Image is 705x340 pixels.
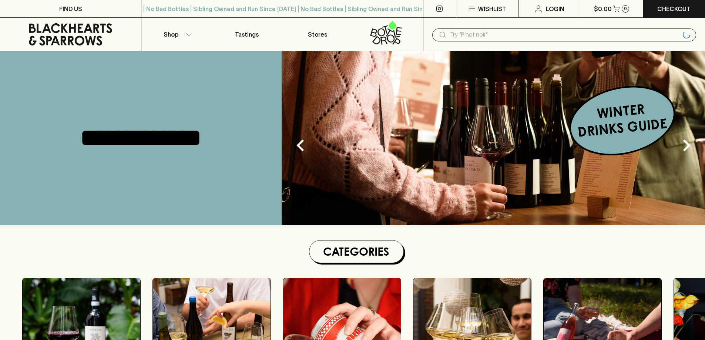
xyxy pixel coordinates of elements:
[286,131,315,160] button: Previous
[235,30,259,39] p: Tastings
[312,243,400,260] h1: Categories
[546,4,564,13] p: Login
[141,18,212,51] button: Shop
[59,4,82,13] p: FIND US
[672,131,701,160] button: Next
[308,30,327,39] p: Stores
[164,30,178,39] p: Shop
[657,4,691,13] p: Checkout
[282,18,353,51] a: Stores
[478,4,506,13] p: Wishlist
[450,29,680,41] input: Try "Pinot noir"
[212,18,282,51] a: Tastings
[282,51,705,225] img: optimise
[624,7,627,11] p: 0
[594,4,612,13] p: $0.00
